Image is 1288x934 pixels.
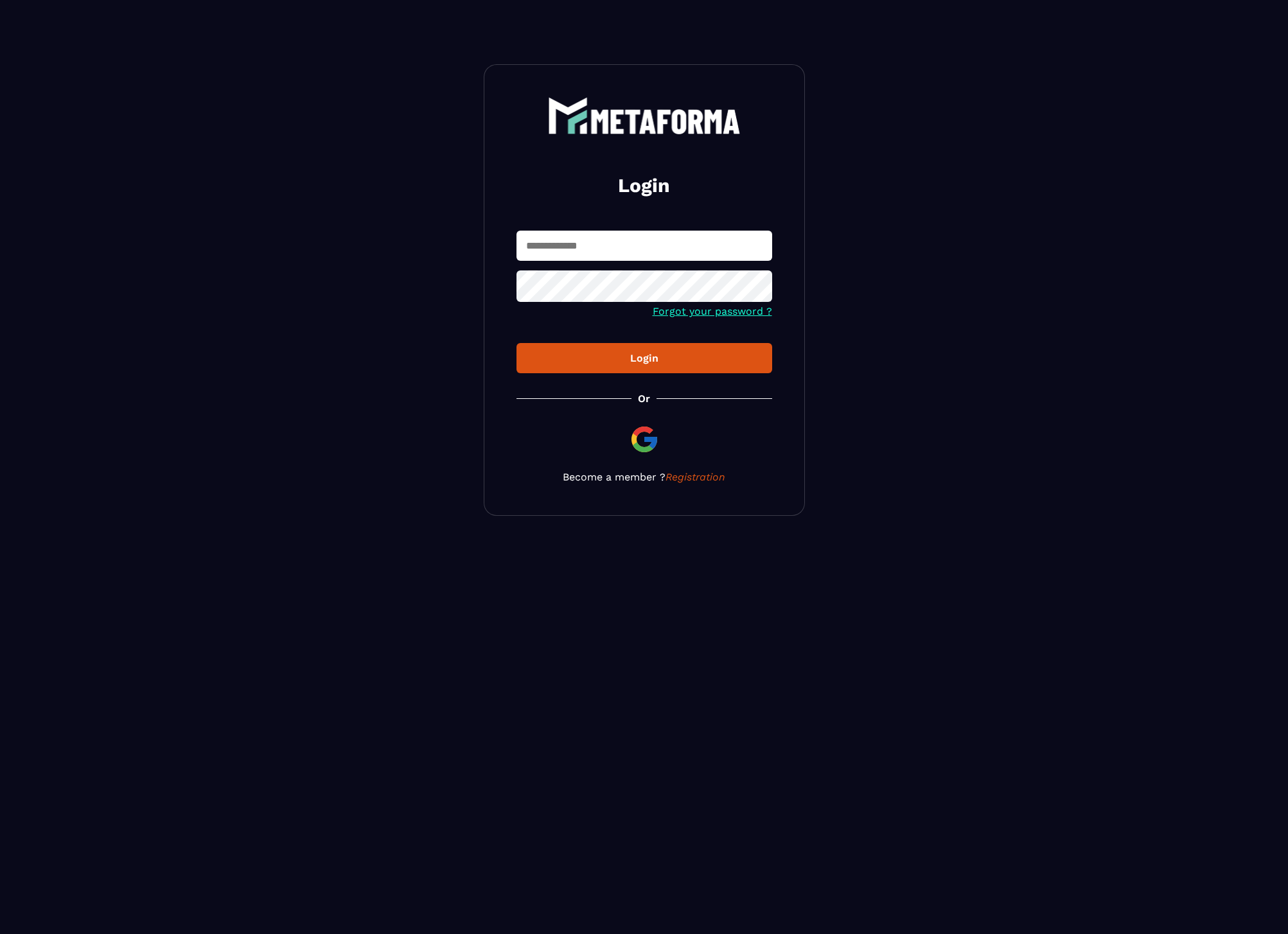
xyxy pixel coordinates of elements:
[548,97,741,134] img: logo
[516,471,772,483] p: Become a member ?
[527,352,762,364] div: Login
[653,305,772,317] a: Forgot your password ?
[516,343,772,373] button: Login
[638,392,650,405] p: Or
[629,424,660,455] img: google
[516,97,772,134] a: logo
[666,471,725,483] a: Registration
[532,173,757,198] h2: Login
